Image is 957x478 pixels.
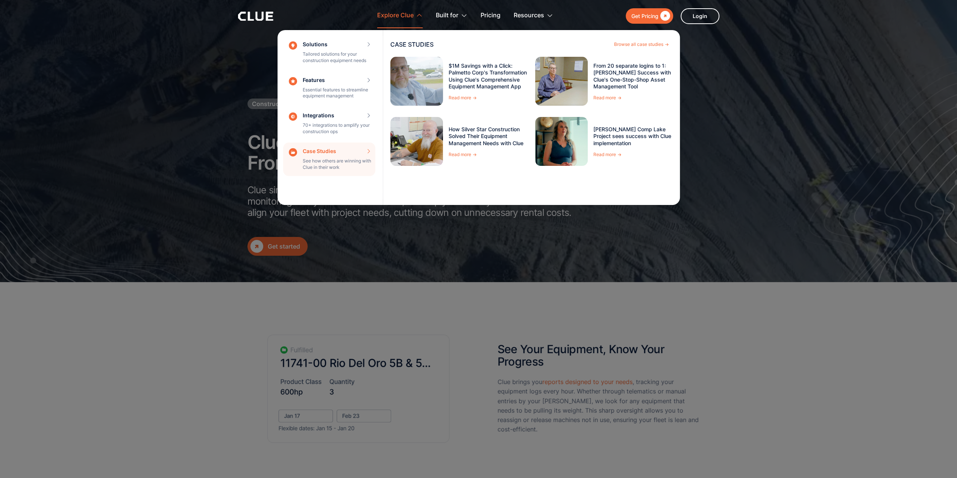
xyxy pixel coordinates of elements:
[791,59,957,282] img: Construction fleet management software
[514,4,553,27] div: Resources
[658,11,670,21] div: 
[593,152,616,157] div: Read more
[388,55,446,108] img: $1M Savings with a Click: Palmetto Corp's Transformation Using Clue's Comprehensive Equipment Man...
[390,41,610,47] div: CASE STUDIES
[593,126,674,147] a: [PERSON_NAME] Comp Lake Project sees success with Clue implementation
[449,152,529,157] a: Read more
[449,126,529,147] a: How Silver Star Construction Solved Their Equipment Management Needs with Clue
[614,42,663,47] div: Browse all case studies
[377,4,414,27] div: Explore Clue
[449,96,529,100] a: Read more
[390,117,443,166] img: How Silver Star Construction Solved Their Equipment Management Needs with Clue
[593,96,616,100] div: Read more
[614,42,669,47] a: Browse all case studies
[626,8,673,24] a: Get Pricing
[238,28,719,205] nav: Explore Clue
[542,378,632,385] a: reports designed to your needs
[247,237,308,256] a: Get started
[250,240,263,253] div: 
[514,4,544,27] div: Resources
[481,4,500,27] a: Pricing
[535,117,588,166] img: Graham's Comp Lake Project sees success with Clue implementation
[497,335,701,368] h2: See Your Equipment, Know Your Progress
[449,62,529,90] a: $1M Savings with a Click: Palmetto Corp's Transformation Using Clue's Comprehensive Equipment Man...
[681,8,719,24] a: Login
[449,152,471,157] div: Read more
[436,4,458,27] div: Built for
[593,96,674,100] a: Read more
[593,62,674,90] a: From 20 separate logins to 1: [PERSON_NAME] Success with Clue's One-Stop-Shop Asset Management Tool
[497,377,701,434] p: Clue brings you , tracking your equipment logs every hour. Whether through telematics or manual e...
[593,152,674,157] a: Read more
[377,4,423,27] div: Explore Clue
[267,334,450,443] img: reports-designed-to-your-need-clue
[449,96,471,100] div: Read more
[631,11,658,21] div: Get Pricing
[268,242,300,251] div: Get started
[436,4,467,27] div: Built for
[535,57,588,106] img: From 20 separate logins to 1: Igel's Success with Clue's One-Stop-Shop Asset Management Tool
